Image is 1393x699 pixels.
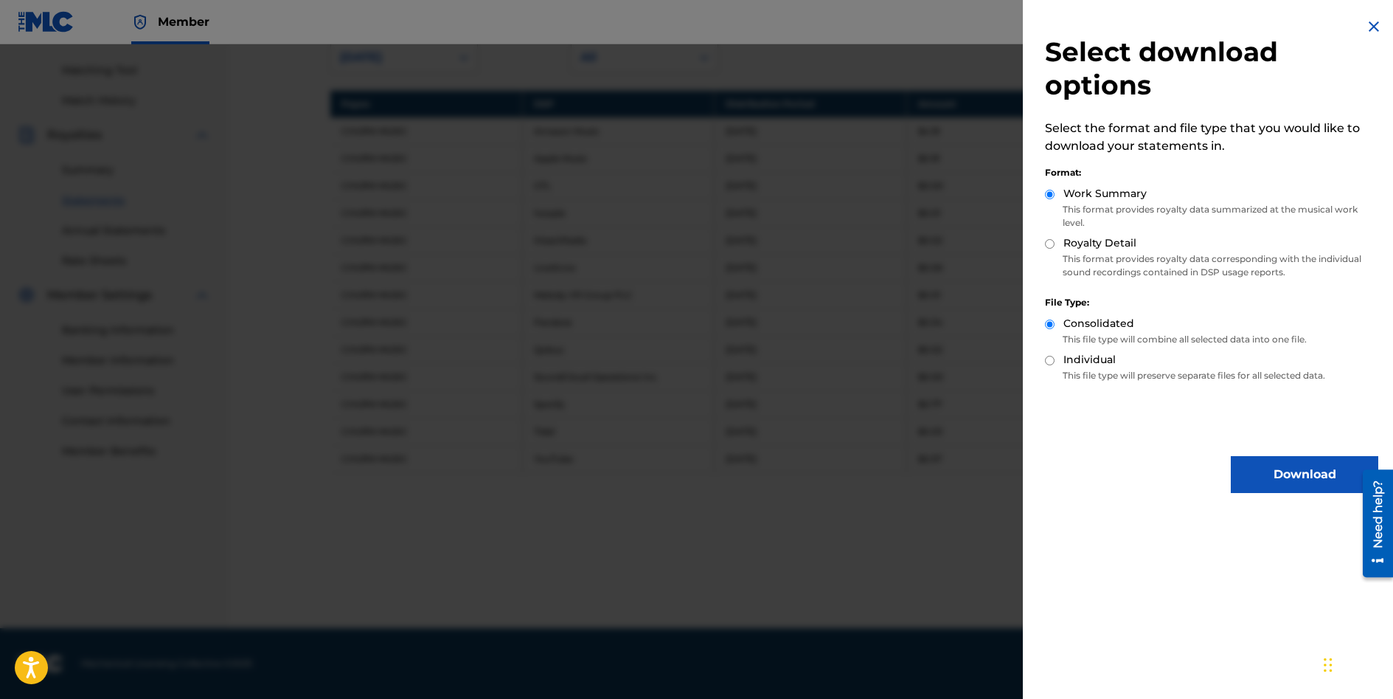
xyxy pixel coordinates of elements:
p: This format provides royalty data corresponding with the individual sound recordings contained in... [1045,252,1378,279]
p: This file type will preserve separate files for all selected data. [1045,369,1378,382]
iframe: Chat Widget [1319,628,1393,699]
div: Drag [1324,643,1333,687]
button: Download [1231,456,1378,493]
div: Format: [1045,166,1378,179]
img: Top Rightsholder [131,13,149,31]
span: Member [158,13,209,30]
p: This file type will combine all selected data into one file. [1045,333,1378,346]
label: Individual [1063,352,1116,368]
p: Select the format and file type that you would like to download your statements in. [1045,120,1378,155]
label: Royalty Detail [1063,235,1136,251]
div: File Type: [1045,296,1378,309]
p: This format provides royalty data summarized at the musical work level. [1045,203,1378,230]
img: MLC Logo [18,11,74,32]
h2: Select download options [1045,35,1378,102]
iframe: Resource Center [1352,464,1393,582]
label: Work Summary [1063,186,1147,202]
label: Consolidated [1063,316,1134,331]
